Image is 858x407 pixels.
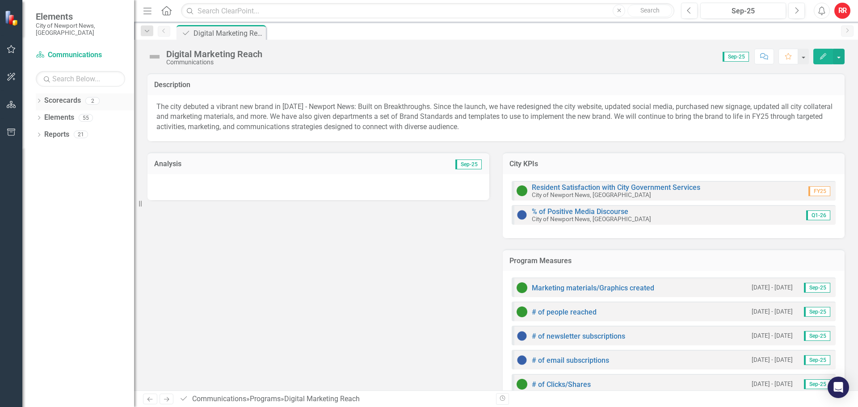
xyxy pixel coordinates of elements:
img: No Information [517,210,527,220]
div: 55 [79,114,93,122]
a: Marketing materials/Graphics created [532,284,654,292]
div: Digital Marketing Reach [193,28,264,39]
div: Open Intercom Messenger [828,377,849,398]
a: Communications [36,50,125,60]
input: Search ClearPoint... [181,3,674,19]
img: No Information [517,355,527,365]
small: [DATE] - [DATE] [752,380,793,388]
img: On Target [517,185,527,196]
small: City of Newport News, [GEOGRAPHIC_DATA] [36,22,125,37]
input: Search Below... [36,71,125,87]
button: Search [627,4,672,17]
img: Not Defined [147,50,162,64]
a: # of people reached [532,308,597,316]
div: » » [179,394,489,404]
div: Digital Marketing Reach [284,394,360,403]
a: Programs [250,394,281,403]
small: City of Newport News, [GEOGRAPHIC_DATA] [532,215,651,222]
span: Sep-25 [804,379,830,389]
span: FY25 [808,186,830,196]
span: Sep-25 [804,307,830,317]
button: Sep-25 [700,3,786,19]
span: Elements [36,11,125,22]
h3: Analysis [154,160,319,168]
div: Communications [166,59,262,66]
a: # of newsletter subscriptions [532,332,625,340]
span: Sep-25 [804,355,830,365]
small: [DATE] - [DATE] [752,331,793,340]
a: Resident Satisfaction with City Government Services [532,183,700,192]
img: On Target [517,306,527,317]
div: Digital Marketing Reach [166,49,262,59]
span: Sep-25 [804,283,830,293]
a: Communications [192,394,246,403]
p: The city debuted a vibrant new brand in [DATE] - Newport News: Built on Breakthroughs. Since the ... [156,102,836,133]
span: Sep-25 [723,52,749,62]
a: # of email subscriptions [532,356,609,365]
a: % of Positive Media Discourse [532,207,628,216]
h3: City KPIs [509,160,838,168]
button: RR [834,3,850,19]
small: [DATE] - [DATE] [752,307,793,316]
h3: Program Measures [509,257,838,265]
small: [DATE] - [DATE] [752,356,793,364]
div: 21 [74,131,88,138]
span: Sep-25 [804,331,830,341]
div: Sep-25 [703,6,783,17]
img: ClearPoint Strategy [4,10,20,26]
a: Reports [44,130,69,140]
a: Elements [44,113,74,123]
img: On Target [517,282,527,293]
span: Sep-25 [455,159,482,169]
img: No Information [517,331,527,341]
a: # of Clicks/Shares [532,380,591,389]
h3: Description [154,81,838,89]
div: 2 [85,97,100,105]
small: [DATE] - [DATE] [752,283,793,292]
a: Scorecards [44,96,81,106]
span: Search [640,7,660,14]
small: City of Newport News, [GEOGRAPHIC_DATA] [532,191,651,198]
span: Q1-26 [806,210,830,220]
img: On Target [517,379,527,390]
